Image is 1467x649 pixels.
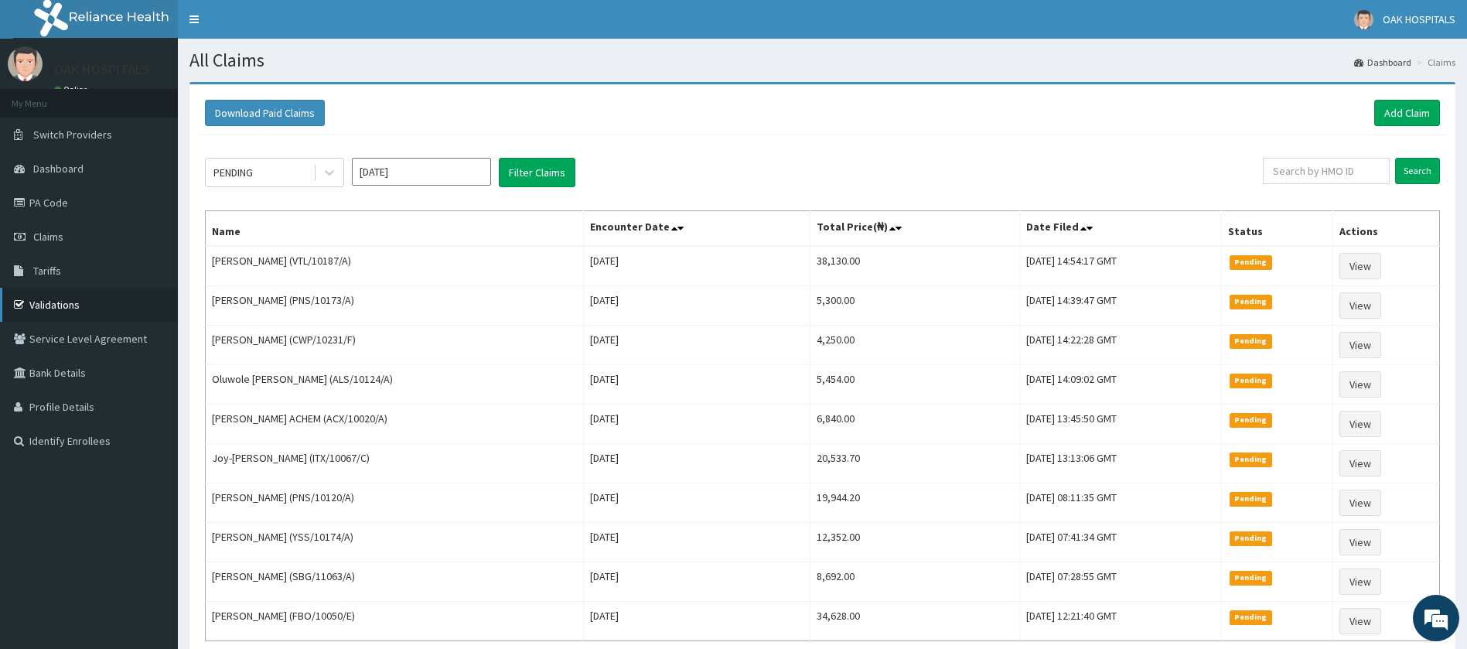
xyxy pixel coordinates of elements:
span: Pending [1230,453,1272,466]
img: User Image [8,46,43,81]
span: OAK HOSPITALS [1383,12,1455,26]
td: [PERSON_NAME] ACHEM (ACX/10020/A) [206,405,584,444]
a: View [1339,490,1381,516]
a: Online [54,84,91,95]
button: Filter Claims [499,158,575,187]
span: Pending [1230,610,1272,624]
li: Claims [1413,56,1455,69]
a: View [1339,450,1381,477]
span: Pending [1230,413,1272,427]
td: [PERSON_NAME] (SBG/11063/A) [206,562,584,602]
input: Search [1395,158,1440,184]
button: Download Paid Claims [205,100,325,126]
td: 6,840.00 [810,405,1019,444]
td: [DATE] [584,483,810,523]
th: Encounter Date [584,211,810,247]
a: View [1339,608,1381,634]
p: OAK HOSPITALS [54,63,150,77]
th: Status [1222,211,1332,247]
td: 5,300.00 [810,286,1019,326]
input: Search by HMO ID [1263,158,1390,184]
td: [DATE] 14:22:28 GMT [1019,326,1221,365]
td: [DATE] [584,444,810,483]
td: [DATE] [584,602,810,641]
td: 5,454.00 [810,365,1019,405]
td: [DATE] 14:54:17 GMT [1019,246,1221,286]
td: [DATE] 14:39:47 GMT [1019,286,1221,326]
span: Pending [1230,492,1272,506]
td: 20,533.70 [810,444,1019,483]
span: Pending [1230,374,1272,388]
td: [DATE] [584,562,810,602]
td: [DATE] [584,523,810,562]
a: View [1339,411,1381,437]
td: [DATE] 13:13:06 GMT [1019,444,1221,483]
img: User Image [1354,10,1373,29]
a: View [1339,371,1381,398]
a: View [1339,529,1381,555]
td: 12,352.00 [810,523,1019,562]
td: [DATE] 14:09:02 GMT [1019,365,1221,405]
td: [DATE] 13:45:50 GMT [1019,405,1221,444]
td: 34,628.00 [810,602,1019,641]
span: Pending [1230,571,1272,585]
a: Add Claim [1374,100,1440,126]
div: PENDING [213,165,253,180]
span: Pending [1230,255,1272,269]
a: View [1339,253,1381,279]
td: [PERSON_NAME] (YSS/10174/A) [206,523,584,562]
td: [DATE] 07:41:34 GMT [1019,523,1221,562]
span: Pending [1230,295,1272,309]
span: Dashboard [33,162,84,176]
td: [DATE] [584,405,810,444]
td: [DATE] 08:11:35 GMT [1019,483,1221,523]
td: [PERSON_NAME] (CWP/10231/F) [206,326,584,365]
td: [PERSON_NAME] (PNS/10120/A) [206,483,584,523]
span: Switch Providers [33,128,112,142]
th: Name [206,211,584,247]
td: [DATE] [584,326,810,365]
td: [PERSON_NAME] (VTL/10187/A) [206,246,584,286]
th: Actions [1332,211,1439,247]
th: Total Price(₦) [810,211,1019,247]
td: [DATE] 07:28:55 GMT [1019,562,1221,602]
span: Claims [33,230,63,244]
td: 38,130.00 [810,246,1019,286]
td: 8,692.00 [810,562,1019,602]
td: Oluwole [PERSON_NAME] (ALS/10124/A) [206,365,584,405]
th: Date Filed [1019,211,1221,247]
a: Dashboard [1354,56,1411,69]
td: 4,250.00 [810,326,1019,365]
a: View [1339,569,1381,595]
span: Pending [1230,531,1272,545]
td: [DATE] 12:21:40 GMT [1019,602,1221,641]
span: Tariffs [33,264,61,278]
td: 19,944.20 [810,483,1019,523]
td: [DATE] [584,365,810,405]
input: Select Month and Year [352,158,491,186]
td: [PERSON_NAME] (FBO/10050/E) [206,602,584,641]
td: [DATE] [584,246,810,286]
td: [PERSON_NAME] (PNS/10173/A) [206,286,584,326]
td: Joy-[PERSON_NAME] (ITX/10067/C) [206,444,584,483]
td: [DATE] [584,286,810,326]
span: Pending [1230,334,1272,348]
h1: All Claims [189,50,1455,70]
a: View [1339,292,1381,319]
a: View [1339,332,1381,358]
